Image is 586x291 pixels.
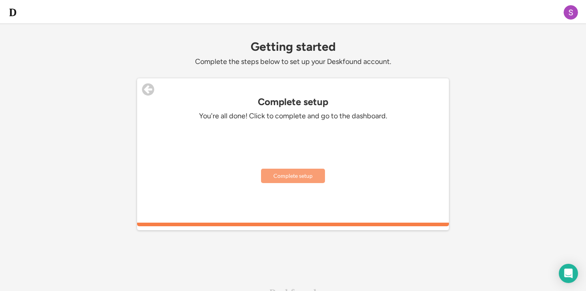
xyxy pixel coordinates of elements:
button: Complete setup [261,169,325,183]
div: Open Intercom Messenger [559,264,578,283]
div: Complete setup [137,96,449,108]
div: Getting started [137,40,449,53]
img: d-whitebg.png [8,8,18,17]
div: Complete the steps below to set up your Deskfound account. [137,57,449,66]
img: ACg8ocLOvn9o76lej6VKGXcS2gegE3EAFDrf-UwnaWJas5hsgYoblg=s96-c [564,5,578,20]
div: You're all done! Click to complete and go to the dashboard. [173,112,413,121]
div: 100% [139,223,447,226]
